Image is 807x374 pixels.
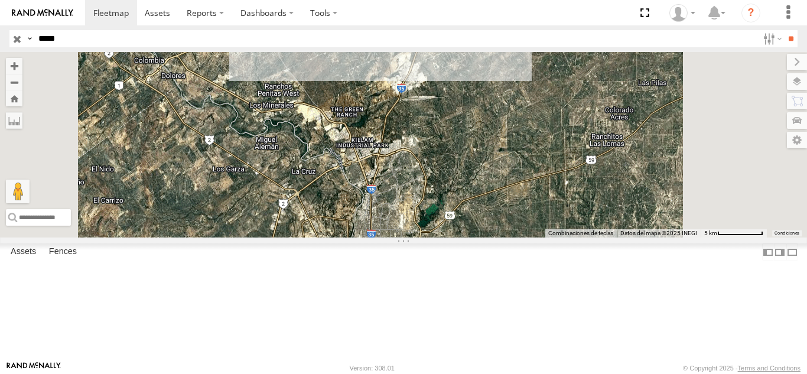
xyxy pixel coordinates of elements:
[6,112,22,129] label: Measure
[620,230,697,236] span: Datos del mapa ©2025 INEGI
[787,132,807,148] label: Map Settings
[665,4,699,22] div: Taylete Medina
[6,74,22,90] button: Zoom out
[774,243,786,261] label: Dock Summary Table to the Right
[741,4,760,22] i: ?
[6,362,61,374] a: Visit our Website
[12,9,73,17] img: rand-logo.svg
[6,90,22,106] button: Zoom Home
[6,58,22,74] button: Zoom in
[759,30,784,47] label: Search Filter Options
[701,229,767,238] button: Escala del mapa: 5 km por 74 píxeles
[5,244,42,261] label: Assets
[25,30,34,47] label: Search Query
[6,180,30,203] button: Arrastra el hombrecito naranja al mapa para abrir Street View
[738,365,801,372] a: Terms and Conditions
[350,365,395,372] div: Version: 308.01
[548,229,613,238] button: Combinaciones de teclas
[43,244,83,261] label: Fences
[775,230,799,235] a: Condiciones (se abre en una nueva pestaña)
[786,243,798,261] label: Hide Summary Table
[683,365,801,372] div: © Copyright 2025 -
[704,230,717,236] span: 5 km
[762,243,774,261] label: Dock Summary Table to the Left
